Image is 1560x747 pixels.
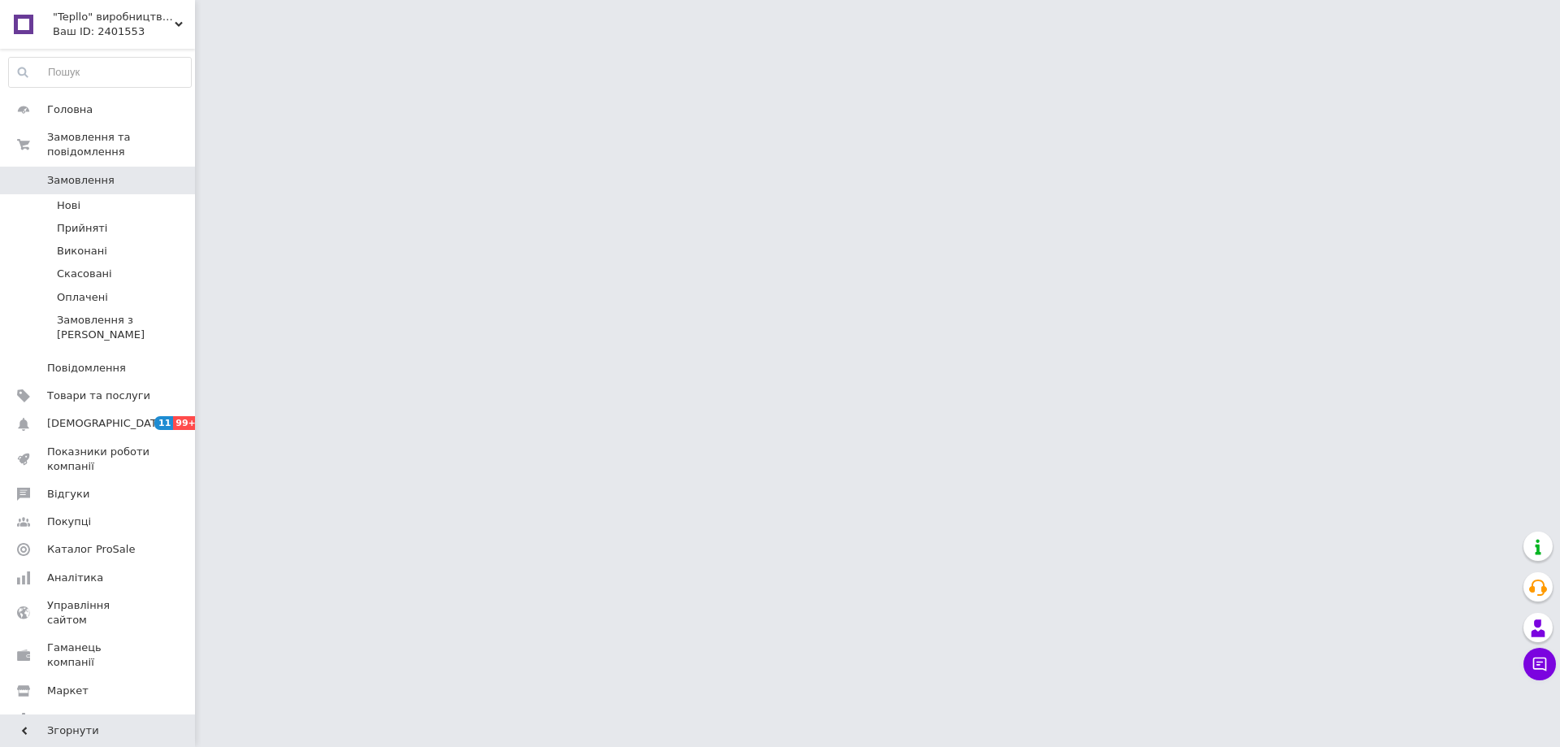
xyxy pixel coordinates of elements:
span: Оплачені [57,290,108,305]
span: Нові [57,198,80,213]
span: Каталог ProSale [47,542,135,557]
span: Товари та послуги [47,389,150,403]
span: Замовлення та повідомлення [47,130,195,159]
input: Пошук [9,58,191,87]
span: 99+ [173,416,200,430]
span: Замовлення [47,173,115,188]
span: Повідомлення [47,361,126,376]
span: Скасовані [57,267,112,281]
span: Виконані [57,244,107,258]
span: Покупці [47,515,91,529]
span: 11 [154,416,173,430]
button: Чат з покупцем [1523,648,1556,680]
span: Прийняті [57,221,107,236]
span: Головна [47,102,93,117]
span: Аналітика [47,571,103,585]
span: Управління сайтом [47,598,150,628]
span: [DEMOGRAPHIC_DATA] [47,416,167,431]
div: Ваш ID: 2401553 [53,24,195,39]
span: "Tepllo" виробництво продаж сервіс [53,10,175,24]
span: Замовлення з [PERSON_NAME] [57,313,190,342]
span: Показники роботи компанії [47,445,150,474]
span: Гаманець компанії [47,641,150,670]
span: Налаштування [47,711,130,726]
span: Маркет [47,684,89,698]
span: Відгуки [47,487,89,502]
